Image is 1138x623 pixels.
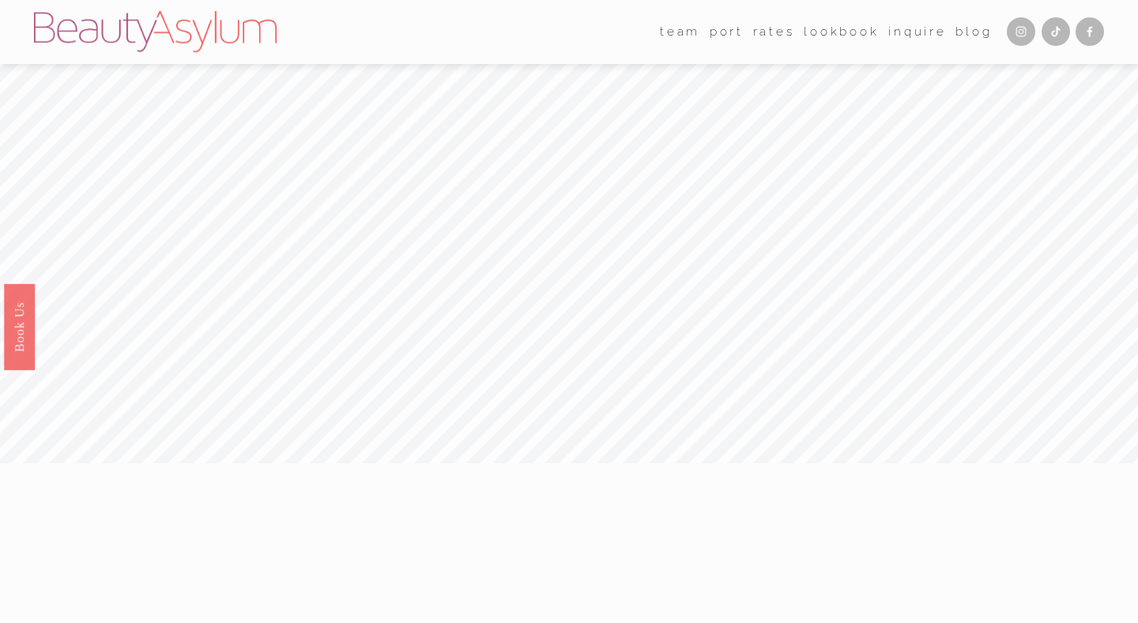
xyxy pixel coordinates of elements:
img: Beauty Asylum | Bridal Hair &amp; Makeup Charlotte &amp; Atlanta [34,11,277,52]
a: Facebook [1076,17,1104,46]
a: Inquire [888,20,947,44]
a: TikTok [1042,17,1070,46]
a: Blog [955,20,992,44]
a: Instagram [1007,17,1035,46]
a: Lookbook [804,20,880,44]
a: folder dropdown [660,20,700,44]
a: Rates [753,20,795,44]
a: port [710,20,744,44]
span: team [660,21,700,43]
a: Book Us [4,284,35,370]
